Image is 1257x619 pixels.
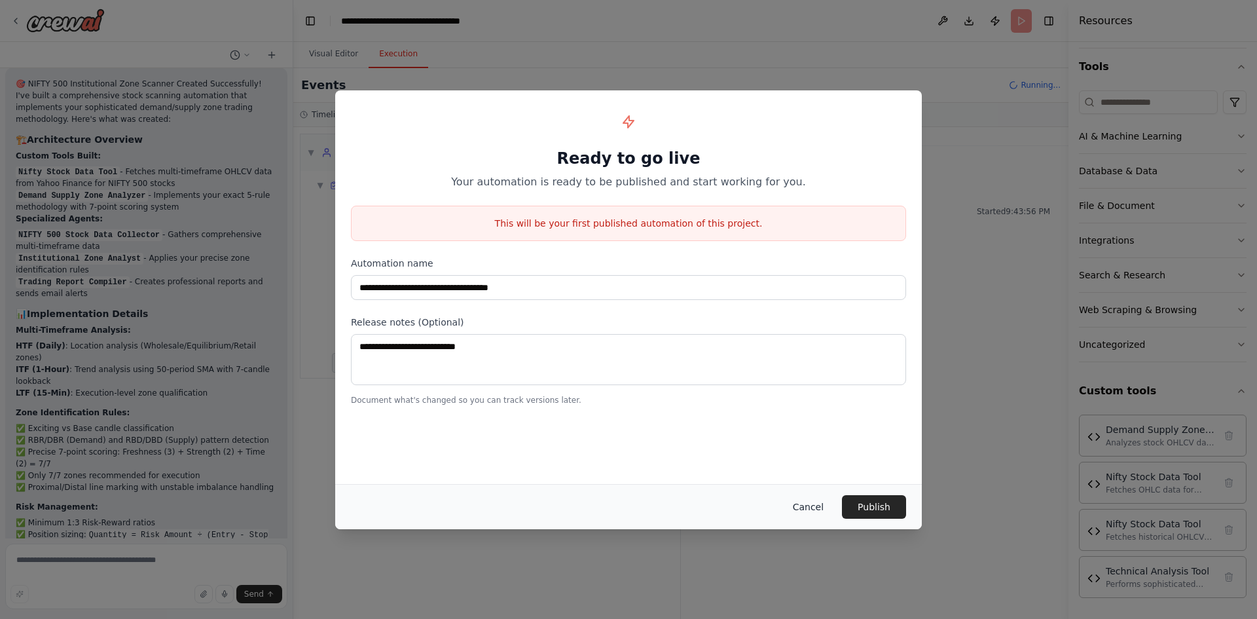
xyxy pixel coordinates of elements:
p: Document what's changed so you can track versions later. [351,395,906,405]
label: Automation name [351,257,906,270]
button: Publish [842,495,906,519]
label: Release notes (Optional) [351,316,906,329]
h1: Ready to go live [351,148,906,169]
button: Cancel [782,495,834,519]
p: Your automation is ready to be published and start working for you. [351,174,906,190]
p: This will be your first published automation of this project. [352,217,905,230]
